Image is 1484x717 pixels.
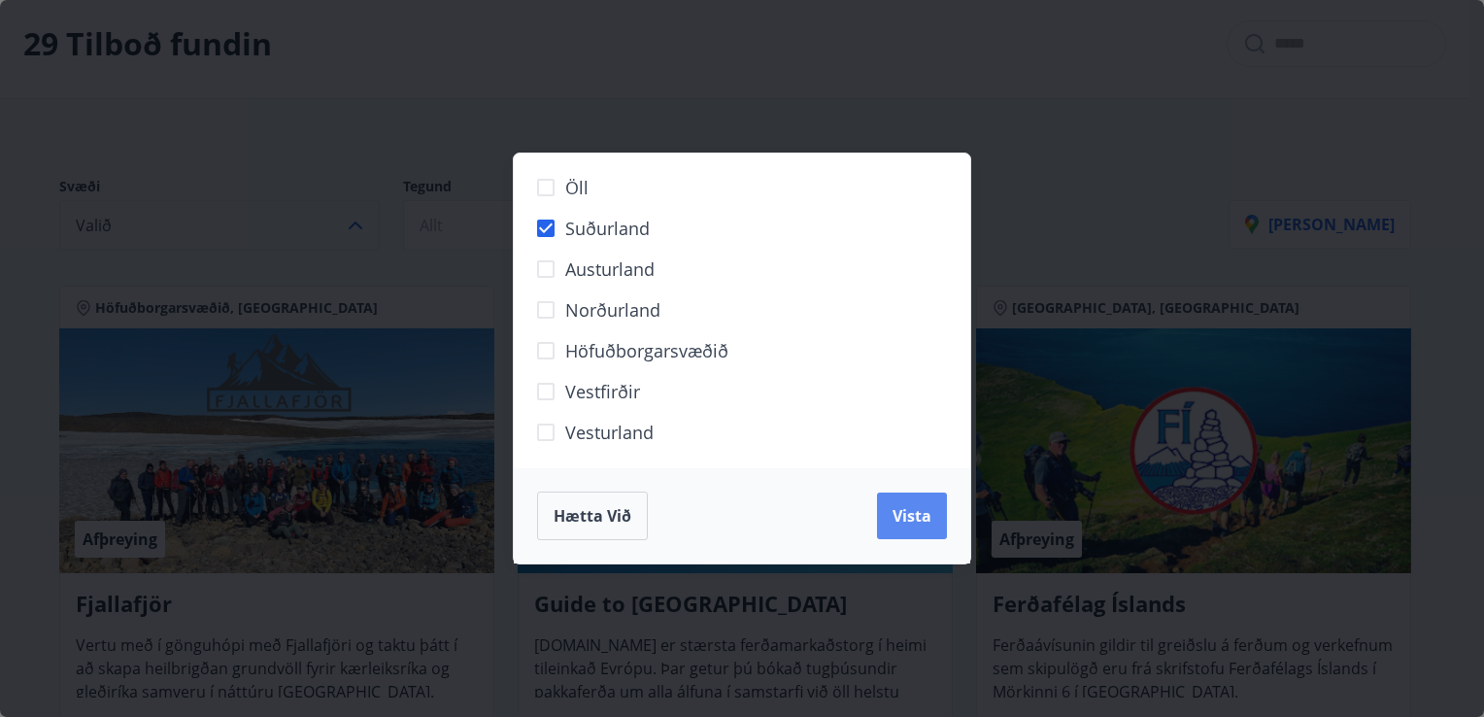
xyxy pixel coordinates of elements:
[565,256,655,282] span: Austurland
[893,505,931,527] span: Vista
[565,175,589,200] span: Öll
[565,297,660,323] span: Norðurland
[554,505,631,527] span: Hætta við
[565,216,650,241] span: Suðurland
[877,493,947,539] button: Vista
[565,338,728,363] span: Höfuðborgarsvæðið
[537,492,648,540] button: Hætta við
[565,420,654,445] span: Vesturland
[565,379,640,404] span: Vestfirðir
